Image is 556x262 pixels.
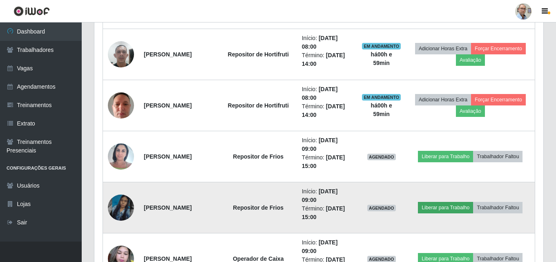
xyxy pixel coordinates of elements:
button: Trabalhador Faltou [473,151,523,162]
strong: Repositor de Frios [233,204,284,211]
img: 1740505535016.jpeg [108,88,134,123]
span: AGENDADO [367,205,396,211]
li: Início: [302,238,352,255]
strong: [PERSON_NAME] [144,102,192,109]
img: 1705690307767.jpeg [108,139,134,174]
button: Liberar para Trabalho [418,151,473,162]
li: Início: [302,136,352,153]
strong: Repositor de Frios [233,153,284,160]
time: [DATE] 09:00 [302,137,338,152]
strong: [PERSON_NAME] [144,255,192,262]
strong: [PERSON_NAME] [144,204,192,211]
li: Início: [302,34,352,51]
span: EM ANDAMENTO [362,43,401,49]
span: AGENDADO [367,154,396,160]
strong: há 00 h e 59 min [371,51,392,66]
li: Término: [302,102,352,119]
time: [DATE] 08:00 [302,35,338,50]
button: Avaliação [456,54,485,66]
button: Adicionar Horas Extra [415,43,471,54]
button: Forçar Encerramento [471,94,526,105]
span: EM ANDAMENTO [362,94,401,101]
img: CoreUI Logo [13,6,50,16]
strong: [PERSON_NAME] [144,51,192,58]
li: Término: [302,51,352,68]
img: 1748993831406.jpeg [108,184,134,231]
strong: [PERSON_NAME] [144,153,192,160]
strong: Operador de Caixa [233,255,284,262]
li: Término: [302,153,352,170]
time: [DATE] 09:00 [302,188,338,203]
li: Início: [302,85,352,102]
time: [DATE] 09:00 [302,239,338,254]
button: Avaliação [456,105,485,117]
li: Início: [302,187,352,204]
img: 1716159554658.jpeg [108,37,134,72]
button: Liberar para Trabalho [418,202,473,213]
time: [DATE] 08:00 [302,86,338,101]
strong: Repositor de Hortifruti [228,51,289,58]
li: Término: [302,204,352,222]
button: Trabalhador Faltou [473,202,523,213]
button: Adicionar Horas Extra [415,94,471,105]
button: Forçar Encerramento [471,43,526,54]
strong: há 00 h e 59 min [371,102,392,117]
strong: Repositor de Hortifruti [228,102,289,109]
